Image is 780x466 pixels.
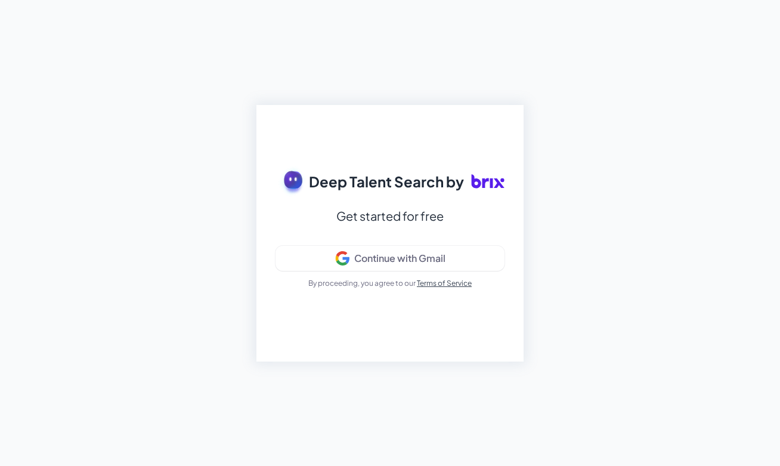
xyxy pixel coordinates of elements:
[308,278,472,289] p: By proceeding, you agree to our
[309,171,464,192] span: Deep Talent Search by
[276,246,504,271] button: Continue with Gmail
[417,279,472,288] a: Terms of Service
[354,252,445,264] div: Continue with Gmail
[336,205,444,227] div: Get started for free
